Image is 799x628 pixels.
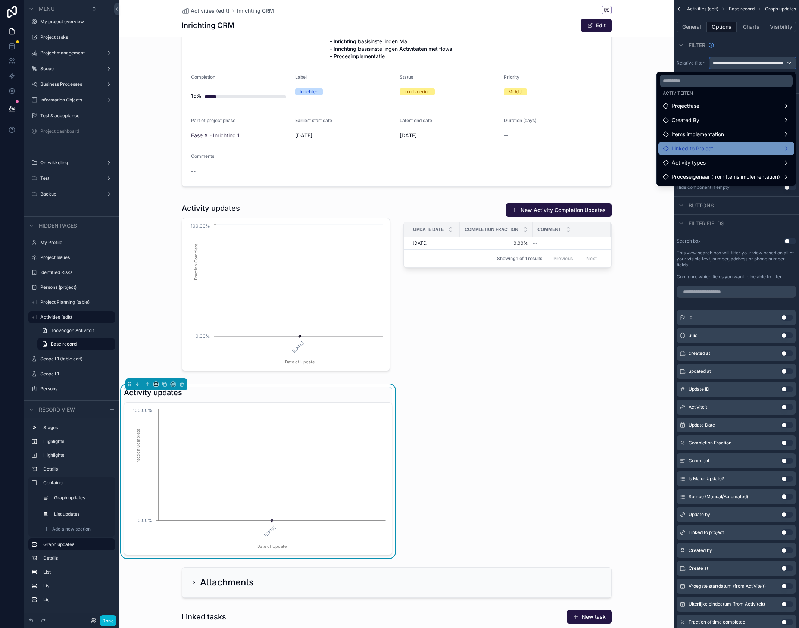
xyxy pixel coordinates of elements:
span: Activiteiten [663,90,693,96]
span: Proceseigenaar (from Items implementation) [672,172,780,181]
h1: Activity updates [124,387,182,398]
tspan: 100.00% [133,407,152,413]
span: Activities (edit) [191,7,230,15]
a: Inrichting CRM [237,7,274,15]
h1: Inrichting CRM [182,20,234,31]
tspan: Date of Update [257,544,287,549]
tspan: Fraction Complete [135,429,141,465]
button: Edit [581,19,612,32]
span: Linked to Project [672,144,713,153]
span: Projectfase [672,101,699,110]
div: chart [129,407,387,550]
tspan: 0.00% [138,518,152,523]
span: Activity types [672,158,706,167]
span: Items implementation [672,130,724,139]
span: Update Date [413,226,444,232]
span: Showing 1 of 1 results [497,256,542,262]
span: Completion Fraction [465,226,518,232]
span: Created By [672,116,699,125]
text: [DATE] [263,525,277,538]
span: Comment [537,226,561,232]
a: Activities (edit) [182,7,230,15]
